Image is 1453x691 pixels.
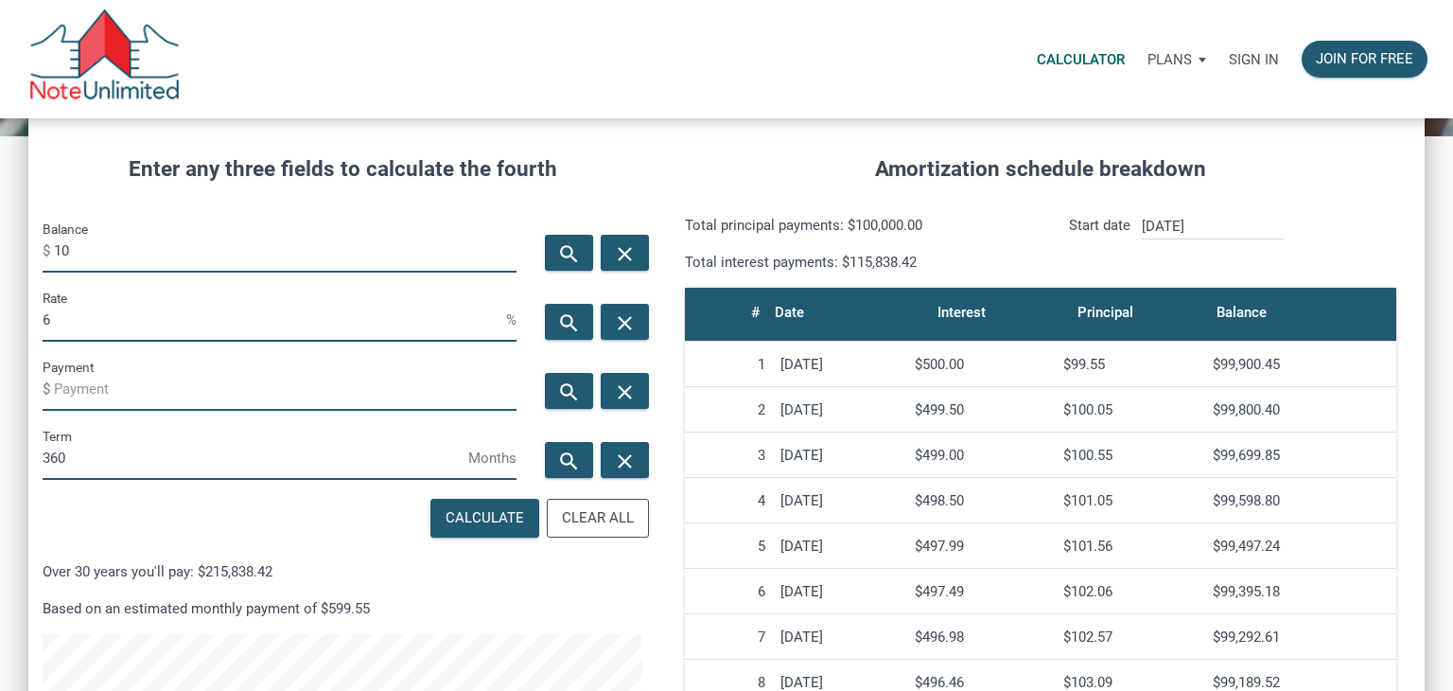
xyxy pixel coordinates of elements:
[43,236,54,266] span: $
[562,507,634,529] div: Clear All
[1213,401,1389,418] div: $99,800.40
[915,492,1049,509] div: $498.50
[446,507,524,529] div: Calculate
[751,299,760,326] div: #
[915,674,1049,691] div: $496.46
[1213,629,1389,646] div: $99,292.61
[614,310,637,334] i: close
[1063,583,1198,600] div: $102.06
[1302,41,1427,78] button: Join for free
[915,629,1049,646] div: $496.98
[54,230,516,273] input: Balance
[1213,538,1389,555] div: $99,497.24
[547,499,649,538] button: Clear All
[601,304,649,340] button: close
[692,629,765,646] div: 7
[545,442,593,478] button: search
[780,629,900,646] div: [DATE]
[1229,51,1279,68] p: Sign in
[28,9,181,109] img: NoteUnlimited
[614,449,637,472] i: close
[915,356,1049,373] div: $500.00
[601,235,649,271] button: close
[915,447,1049,464] div: $499.00
[1213,492,1389,509] div: $99,598.80
[1147,51,1192,68] p: Plans
[692,401,765,418] div: 2
[43,218,88,240] label: Balance
[43,425,72,448] label: Term
[1213,583,1389,600] div: $99,395.18
[915,401,1049,418] div: $499.50
[1217,299,1267,326] div: Balance
[43,153,642,186] h4: Enter any three fields to calculate the fourth
[557,380,580,403] i: search
[557,449,580,472] i: search
[468,443,516,473] span: Months
[1069,214,1130,274] p: Start date
[43,287,67,310] label: Rate
[43,299,506,342] input: Rate
[1077,299,1133,326] div: Principal
[601,442,649,478] button: close
[1063,538,1198,555] div: $101.56
[937,299,986,326] div: Interest
[692,583,765,600] div: 6
[43,356,94,379] label: Payment
[692,356,765,373] div: 1
[557,310,580,334] i: search
[43,597,642,620] p: Based on an estimated monthly payment of $599.55
[1213,674,1389,691] div: $99,189.52
[1316,48,1413,70] div: Join for free
[692,492,765,509] div: 4
[54,368,516,411] input: Payment
[685,251,1026,274] p: Total interest payments: $115,838.42
[545,373,593,409] button: search
[692,674,765,691] div: 8
[545,304,593,340] button: search
[614,241,637,265] i: close
[780,492,900,509] div: [DATE]
[685,214,1026,237] p: Total principal payments: $100,000.00
[43,560,642,583] p: Over 30 years you'll pay: $215,838.42
[1063,492,1198,509] div: $101.05
[915,538,1049,555] div: $497.99
[1063,629,1198,646] div: $102.57
[1063,401,1198,418] div: $100.05
[614,380,637,403] i: close
[780,401,900,418] div: [DATE]
[1213,356,1389,373] div: $99,900.45
[1037,51,1125,68] p: Calculator
[43,374,54,404] span: $
[780,674,900,691] div: [DATE]
[1136,29,1217,89] a: Plans
[780,538,900,555] div: [DATE]
[780,583,900,600] div: [DATE]
[1063,447,1198,464] div: $100.55
[915,583,1049,600] div: $497.49
[43,437,468,480] input: Term
[1063,356,1198,373] div: $99.55
[1136,31,1217,88] button: Plans
[692,447,765,464] div: 3
[557,241,580,265] i: search
[775,299,804,326] div: Date
[671,153,1410,186] h4: Amortization schedule breakdown
[1213,447,1389,464] div: $99,699.85
[1063,674,1198,691] div: $103.09
[601,373,649,409] button: close
[430,499,539,538] button: Calculate
[545,235,593,271] button: search
[780,447,900,464] div: [DATE]
[1025,29,1136,89] a: Calculator
[780,356,900,373] div: [DATE]
[1290,29,1439,89] a: Join for free
[1217,29,1290,89] a: Sign in
[692,538,765,555] div: 5
[506,305,516,335] span: %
